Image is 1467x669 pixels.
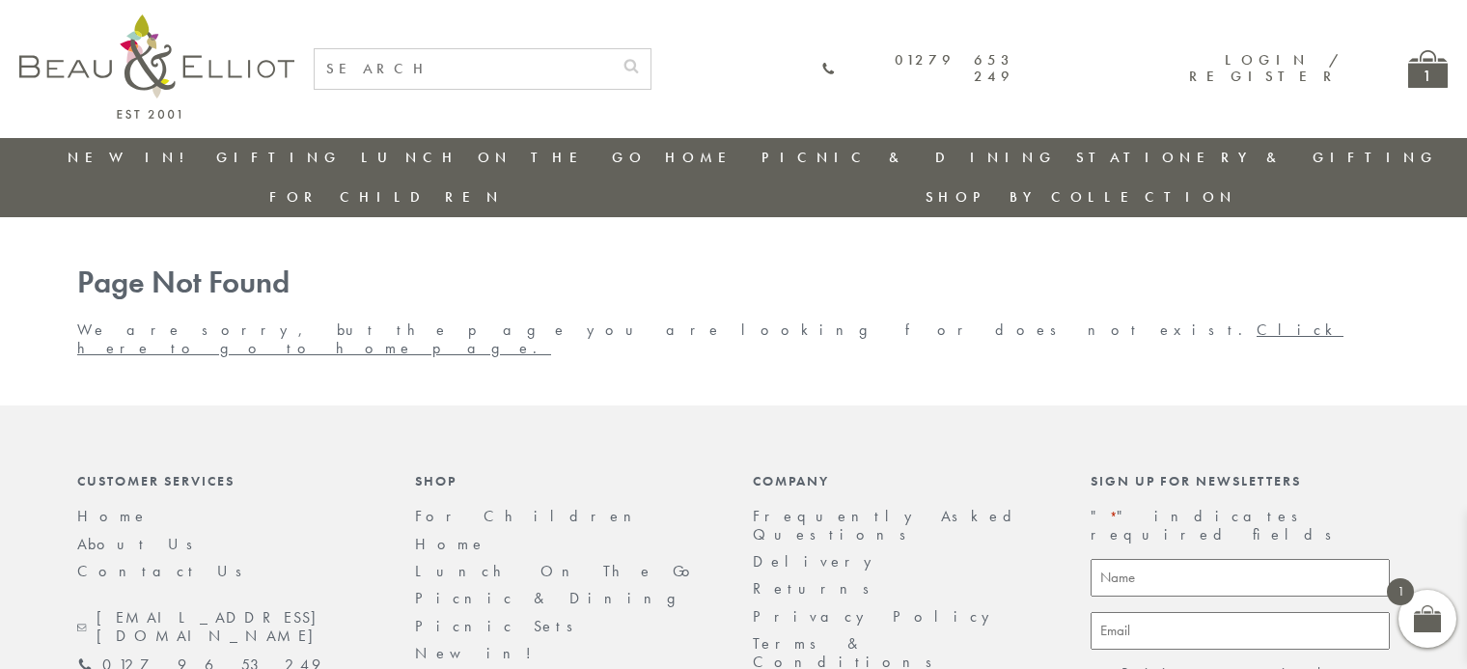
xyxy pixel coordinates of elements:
[1091,508,1390,544] p: " " indicates required fields
[753,506,1024,544] a: Frequently Asked Questions
[68,148,197,167] a: New in!
[665,148,742,167] a: Home
[1076,148,1438,167] a: Stationery & Gifting
[77,609,376,645] a: [EMAIL_ADDRESS][DOMAIN_NAME]
[761,148,1057,167] a: Picnic & Dining
[269,187,504,207] a: For Children
[1189,50,1341,86] a: Login / Register
[753,551,882,571] a: Delivery
[1408,50,1448,88] a: 1
[77,473,376,488] div: Customer Services
[415,616,586,636] a: Picnic Sets
[1091,473,1390,488] div: Sign up for newsletters
[753,606,1000,627] a: Privacy Policy
[415,588,695,608] a: Picnic & Dining
[926,187,1237,207] a: Shop by collection
[19,14,294,119] img: logo
[415,506,647,526] a: For Children
[361,148,647,167] a: Lunch On The Go
[753,473,1052,488] div: Company
[821,52,1014,86] a: 01279 653 249
[415,561,702,581] a: Lunch On The Go
[415,534,486,554] a: Home
[77,265,1390,301] h1: Page Not Found
[77,534,206,554] a: About Us
[77,320,1343,357] a: Click here to go to home page.
[415,473,714,488] div: Shop
[77,561,255,581] a: Contact Us
[1091,559,1390,597] input: Name
[415,643,545,663] a: New in!
[216,148,342,167] a: Gifting
[58,265,1409,357] div: We are sorry, but the page you are looking for does not exist.
[1387,578,1414,605] span: 1
[753,578,882,599] a: Returns
[315,49,612,89] input: SEARCH
[1091,612,1390,650] input: Email
[77,506,149,526] a: Home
